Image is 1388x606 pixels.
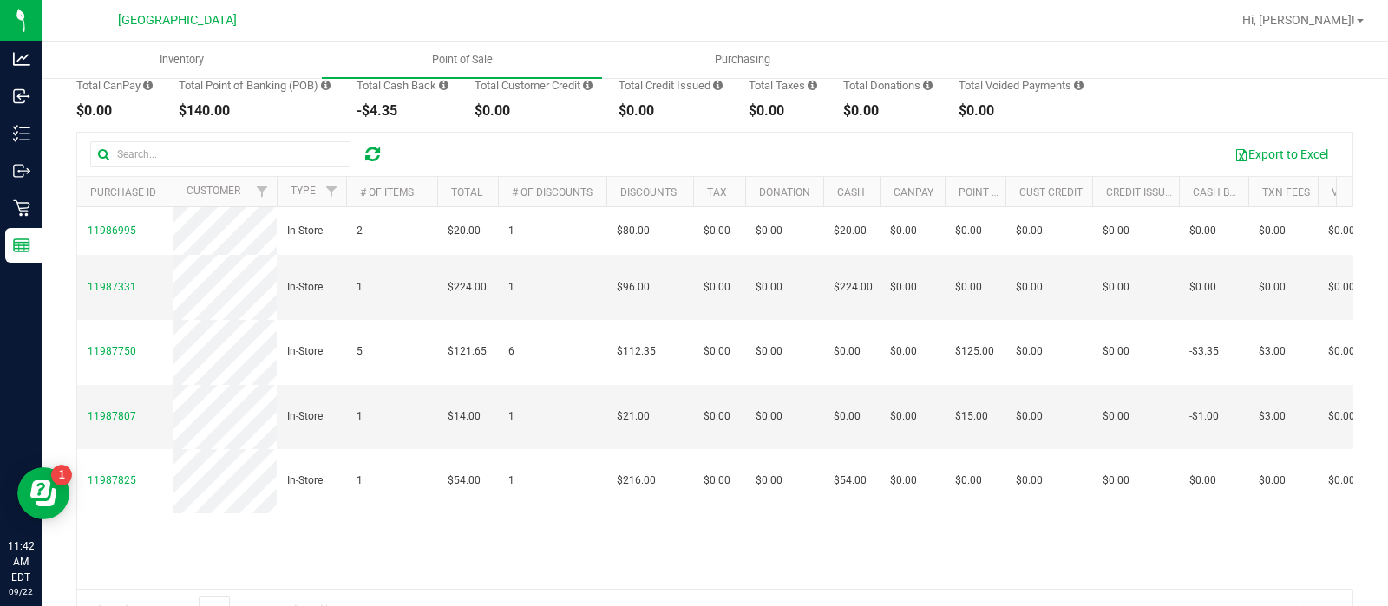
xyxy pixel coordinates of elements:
span: $0.00 [955,279,982,296]
div: $0.00 [475,104,593,118]
span: $0.00 [1328,343,1355,360]
i: Sum of the successful, non-voided point-of-banking payment transactions, both via payment termina... [321,80,331,91]
span: $0.00 [834,408,861,425]
span: $112.35 [617,343,656,360]
span: In-Store [287,223,323,239]
span: $0.00 [1103,279,1129,296]
iframe: Resource center [17,467,69,519]
span: $0.00 [1103,343,1129,360]
span: $121.65 [448,343,487,360]
span: 5 [357,343,363,360]
a: Donation [759,186,810,199]
span: $216.00 [617,472,656,489]
button: Export to Excel [1223,140,1339,169]
span: 1 [357,408,363,425]
span: $0.00 [704,408,730,425]
div: Total Voided Payments [959,80,1084,91]
span: $224.00 [448,279,487,296]
span: 1 [508,223,514,239]
span: 11987825 [88,474,136,486]
span: 1 [357,279,363,296]
span: $3.00 [1259,408,1286,425]
div: $0.00 [619,104,723,118]
span: $0.00 [1016,279,1043,296]
span: 1 [357,472,363,489]
i: Sum of the cash-back amounts from rounded-up electronic payments for all purchases in the date ra... [439,80,448,91]
span: $0.00 [1189,223,1216,239]
span: [GEOGRAPHIC_DATA] [118,13,237,28]
i: Sum of all account credit issued for all refunds from returned purchases in the date range. [713,80,723,91]
span: $54.00 [448,472,481,489]
div: $0.00 [749,104,817,118]
a: Discounts [620,186,677,199]
span: $0.00 [955,472,982,489]
span: $0.00 [1189,279,1216,296]
i: Sum of the successful, non-voided CanPay payment transactions for all purchases in the date range. [143,80,153,91]
span: $0.00 [890,472,917,489]
span: $0.00 [704,223,730,239]
span: $0.00 [890,223,917,239]
span: $0.00 [1259,279,1286,296]
iframe: Resource center unread badge [51,465,72,485]
span: $0.00 [1016,472,1043,489]
a: Type [291,185,316,197]
span: $0.00 [756,408,782,425]
span: $0.00 [890,408,917,425]
span: Inventory [136,52,227,68]
a: Total [451,186,482,199]
span: $0.00 [955,223,982,239]
span: $0.00 [890,343,917,360]
span: $0.00 [756,279,782,296]
span: $96.00 [617,279,650,296]
a: # of Items [360,186,414,199]
span: In-Store [287,472,323,489]
span: 11986995 [88,225,136,237]
div: Total Taxes [749,80,817,91]
span: $20.00 [834,223,867,239]
inline-svg: Inventory [13,125,30,142]
inline-svg: Inbound [13,88,30,105]
span: Hi, [PERSON_NAME]! [1242,13,1355,27]
div: -$4.35 [357,104,448,118]
span: 11987807 [88,410,136,422]
span: Point of Sale [409,52,516,68]
i: Sum of all voided payment transaction amounts, excluding tips and transaction fees, for all purch... [1074,80,1084,91]
span: $125.00 [955,343,994,360]
div: Total Customer Credit [475,80,593,91]
span: $0.00 [704,472,730,489]
div: $0.00 [843,104,933,118]
span: In-Store [287,279,323,296]
input: Search... [90,141,350,167]
a: Filter [248,177,277,206]
span: $0.00 [704,279,730,296]
p: 11:42 AM EDT [8,538,34,585]
span: -$3.35 [1189,343,1219,360]
span: $0.00 [1328,279,1355,296]
span: -$1.00 [1189,408,1219,425]
span: In-Store [287,408,323,425]
span: $0.00 [1259,472,1286,489]
span: $0.00 [1016,408,1043,425]
span: $15.00 [955,408,988,425]
div: Total Credit Issued [619,80,723,91]
span: $0.00 [890,279,917,296]
a: Credit Issued [1106,186,1178,199]
span: $21.00 [617,408,650,425]
div: Total Point of Banking (POB) [179,80,331,91]
a: Point of Banking (POB) [959,186,1082,199]
span: $80.00 [617,223,650,239]
span: 6 [508,343,514,360]
span: $54.00 [834,472,867,489]
span: $0.00 [1103,408,1129,425]
span: $0.00 [1328,472,1355,489]
a: # of Discounts [512,186,593,199]
div: $0.00 [959,104,1084,118]
a: Cust Credit [1019,186,1083,199]
div: $140.00 [179,104,331,118]
a: Purchase ID [90,186,156,199]
span: $0.00 [1016,343,1043,360]
i: Sum of the successful, non-voided payments using account credit for all purchases in the date range. [583,80,593,91]
i: Sum of the total taxes for all purchases in the date range. [808,80,817,91]
div: Total Donations [843,80,933,91]
span: $0.00 [1189,472,1216,489]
